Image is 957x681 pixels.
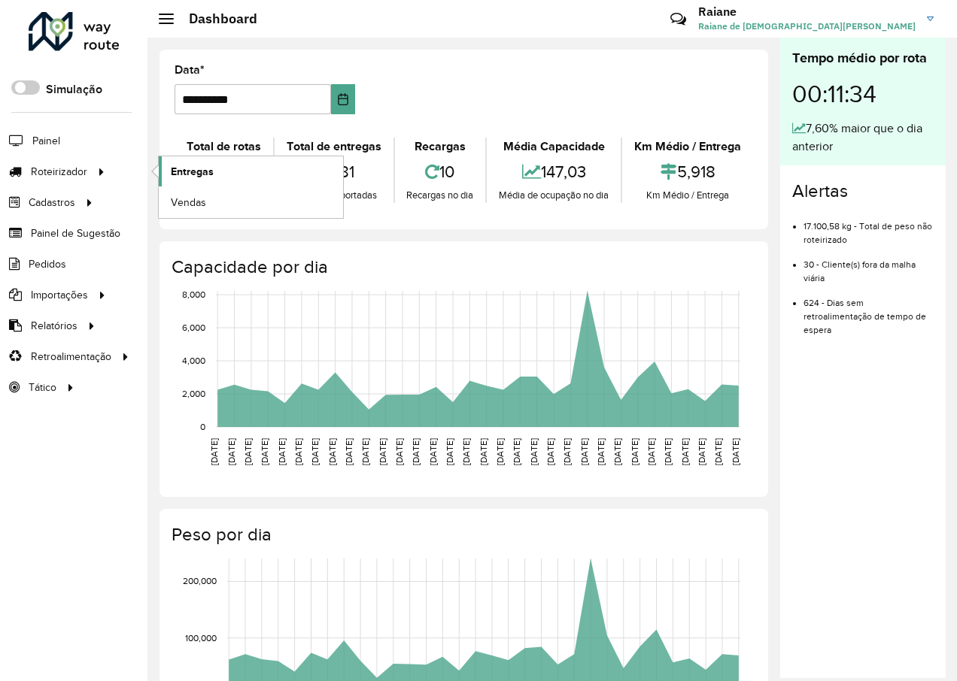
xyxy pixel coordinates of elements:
[562,438,572,465] text: [DATE]
[804,208,934,247] li: 17.100,58 kg - Total de peso não roteirizado
[171,164,214,180] span: Entregas
[731,438,740,465] text: [DATE]
[663,438,673,465] text: [DATE]
[260,438,269,465] text: [DATE]
[159,187,343,217] a: Vendas
[662,3,694,35] a: Contato Rápido
[491,188,617,203] div: Média de ocupação no dia
[792,48,934,68] div: Tempo médio por rota
[698,5,916,19] h3: Raiane
[792,68,934,120] div: 00:11:34
[31,318,77,334] span: Relatórios
[630,438,640,465] text: [DATE]
[171,195,206,210] span: Vendas
[792,120,934,156] div: 7,60% maior que o dia anterior
[804,247,934,285] li: 30 - Cliente(s) fora da malha viária
[680,438,690,465] text: [DATE]
[178,138,269,156] div: Total de rotas
[792,180,934,202] h4: Alertas
[226,438,236,465] text: [DATE]
[344,438,354,465] text: [DATE]
[172,256,753,278] h4: Capacidade por dia
[491,138,617,156] div: Média Capacidade
[478,438,488,465] text: [DATE]
[713,438,723,465] text: [DATE]
[646,438,656,465] text: [DATE]
[29,256,66,272] span: Pedidos
[32,133,60,149] span: Painel
[29,195,75,210] span: Cadastros
[293,438,303,465] text: [DATE]
[626,188,749,203] div: Km Médio / Entrega
[200,422,205,431] text: 0
[804,285,934,337] li: 624 - Dias sem retroalimentação de tempo de espera
[209,438,219,465] text: [DATE]
[626,138,749,156] div: Km Médio / Entrega
[596,438,606,465] text: [DATE]
[174,11,257,27] h2: Dashboard
[495,438,505,465] text: [DATE]
[310,438,320,465] text: [DATE]
[243,438,253,465] text: [DATE]
[697,438,706,465] text: [DATE]
[31,287,88,303] span: Importações
[278,138,390,156] div: Total de entregas
[182,389,205,398] text: 2,000
[175,61,205,79] label: Data
[491,156,617,188] div: 147,03
[172,524,753,546] h4: Peso por dia
[411,438,421,465] text: [DATE]
[698,20,916,33] span: Raiane de [DEMOGRAPHIC_DATA][PERSON_NAME]
[529,438,539,465] text: [DATE]
[182,322,205,332] text: 6,000
[182,289,205,299] text: 8,000
[428,438,438,465] text: [DATE]
[399,188,482,203] div: Recargas no dia
[277,438,287,465] text: [DATE]
[327,438,337,465] text: [DATE]
[626,156,749,188] div: 5,918
[399,138,482,156] div: Recargas
[399,156,482,188] div: 10
[183,577,217,586] text: 200,000
[612,438,622,465] text: [DATE]
[31,225,120,241] span: Painel de Sugestão
[394,438,404,465] text: [DATE]
[378,438,387,465] text: [DATE]
[512,438,521,465] text: [DATE]
[185,633,217,643] text: 100,000
[579,438,589,465] text: [DATE]
[46,80,102,98] label: Simulação
[545,438,555,465] text: [DATE]
[29,380,56,395] span: Tático
[360,438,370,465] text: [DATE]
[31,349,111,365] span: Retroalimentação
[331,84,355,114] button: Choose Date
[182,356,205,365] text: 4,000
[159,156,343,186] a: Entregas
[461,438,471,465] text: [DATE]
[31,164,87,180] span: Roteirizador
[445,438,454,465] text: [DATE]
